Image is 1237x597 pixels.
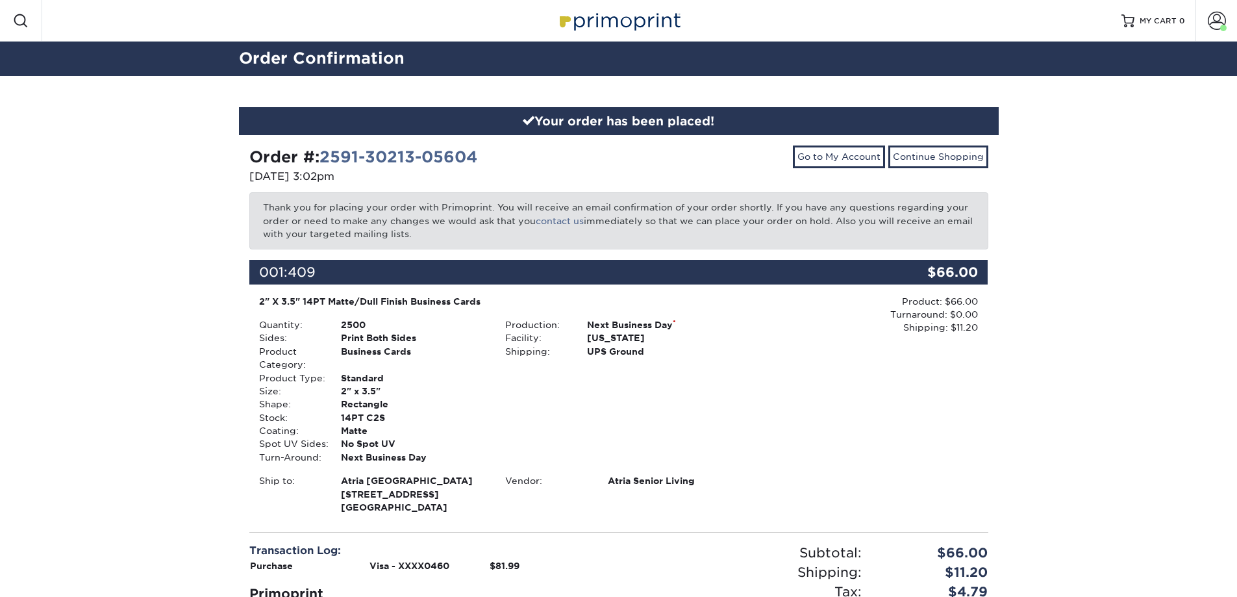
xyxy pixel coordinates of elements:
div: Next Business Day [331,451,495,464]
span: Atria [GEOGRAPHIC_DATA] [341,474,486,487]
span: 409 [288,264,316,280]
span: MY CART [1140,16,1177,27]
a: Go to My Account [793,146,885,168]
strong: Visa - XXXX0460 [369,561,449,571]
span: [STREET_ADDRESS] [341,488,486,501]
strong: Order #: [249,147,477,166]
strong: Purchase [250,561,293,571]
div: Shape: [249,398,331,411]
div: Next Business Day [577,318,742,331]
div: Shipping: [619,563,871,582]
div: 001: [249,260,865,285]
strong: $81.99 [490,561,519,571]
div: 2" x 3.5" [331,385,495,398]
div: Production: [495,318,577,331]
div: Print Both Sides [331,331,495,344]
div: Facility: [495,331,577,344]
div: Subtotal: [619,543,871,563]
a: contact us [536,216,584,226]
div: 2500 [331,318,495,331]
div: Quantity: [249,318,331,331]
div: Product: $66.00 Turnaround: $0.00 Shipping: $11.20 [742,295,978,335]
div: $66.00 [871,543,998,563]
div: Your order has been placed! [239,107,999,136]
div: UPS Ground [577,345,742,358]
div: Size: [249,385,331,398]
p: Thank you for placing your order with Primoprint. You will receive an email confirmation of your ... [249,192,988,249]
div: Atria Senior Living [598,474,742,487]
div: Vendor: [495,474,598,487]
div: $11.20 [871,563,998,582]
a: 2591-30213-05604 [319,147,477,166]
div: Rectangle [331,398,495,411]
div: Spot UV Sides: [249,437,331,450]
div: 14PT C2S [331,411,495,424]
div: Ship to: [249,474,331,514]
div: Matte [331,424,495,437]
p: [DATE] 3:02pm [249,169,609,184]
div: Product Category: [249,345,331,372]
div: Turn-Around: [249,451,331,464]
div: Shipping: [495,345,577,358]
div: 2" X 3.5" 14PT Matte/Dull Finish Business Cards [259,295,732,308]
div: [US_STATE] [577,331,742,344]
h2: Order Confirmation [229,47,1008,71]
div: Standard [331,372,495,385]
div: Product Type: [249,372,331,385]
div: Stock: [249,411,331,424]
div: Sides: [249,331,331,344]
div: Transaction Log: [249,543,609,559]
div: $66.00 [865,260,988,285]
a: Continue Shopping [888,146,988,168]
div: Coating: [249,424,331,437]
div: No Spot UV [331,437,495,450]
span: 0 [1179,16,1185,25]
img: Primoprint [554,6,684,34]
div: Business Cards [331,345,495,372]
strong: [GEOGRAPHIC_DATA] [341,474,486,513]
